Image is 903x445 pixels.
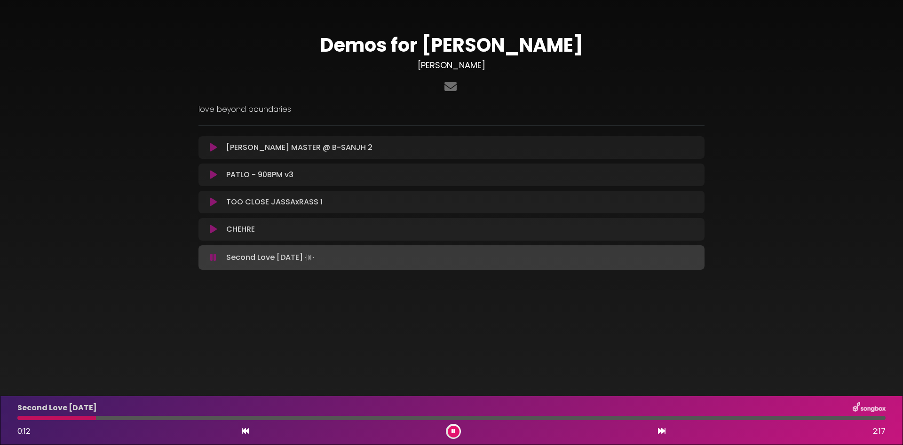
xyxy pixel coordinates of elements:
img: waveform4.gif [303,251,316,264]
p: TOO CLOSE JASSAxRASS 1 [226,196,323,208]
p: love beyond boundaries [198,104,705,115]
p: PATLO - 90BPM v3 [226,169,293,180]
p: [PERSON_NAME] MASTER @ B-SANJH 2 [226,142,372,153]
p: Second Love [DATE] [226,251,316,264]
p: CHEHRE [226,224,255,235]
h3: [PERSON_NAME] [198,60,705,70]
h1: Demos for [PERSON_NAME] [198,34,705,56]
